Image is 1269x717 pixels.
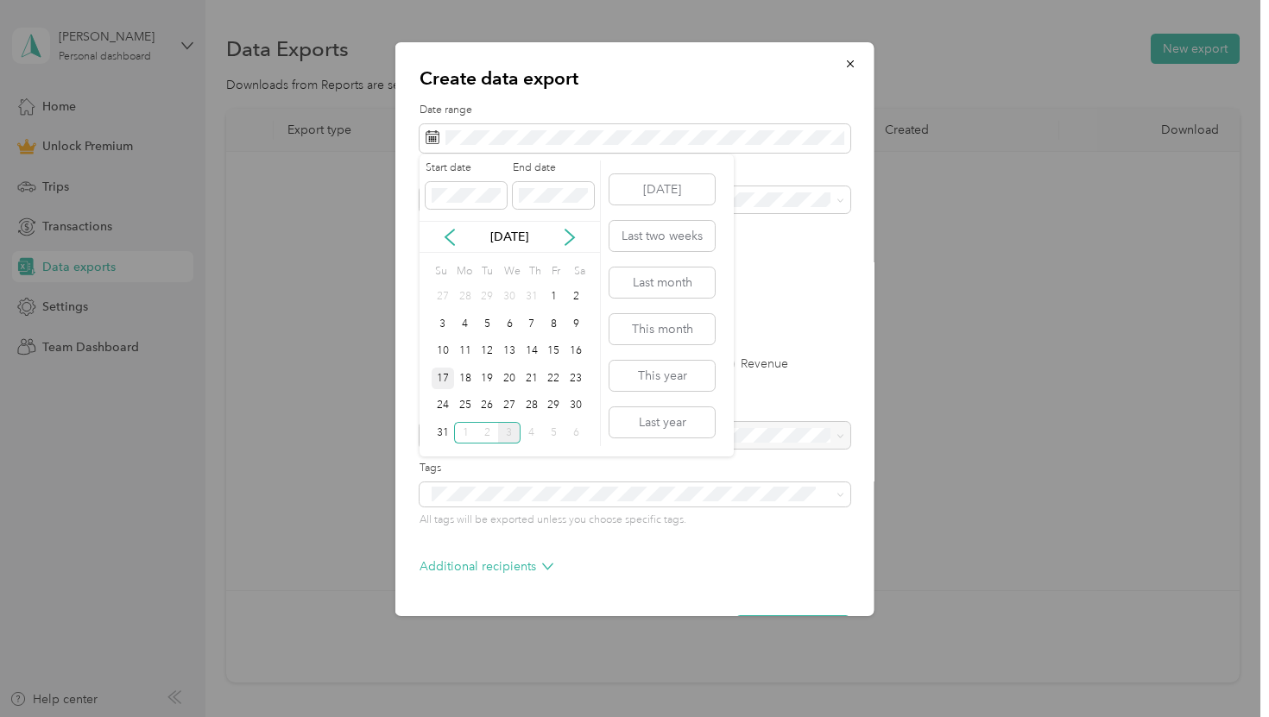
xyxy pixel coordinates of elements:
[476,313,498,335] div: 5
[543,313,565,335] div: 8
[1172,620,1269,717] iframe: Everlance-gr Chat Button Frame
[571,259,587,283] div: Sa
[432,313,454,335] div: 3
[478,259,495,283] div: Tu
[521,368,543,389] div: 21
[420,103,850,118] label: Date range
[498,286,521,308] div: 30
[565,422,587,443] div: 6
[609,407,715,437] button: Last year
[454,368,477,389] div: 18
[476,341,498,362] div: 12
[420,66,850,91] p: Create data export
[476,395,498,417] div: 26
[432,395,454,417] div: 24
[543,286,565,308] div: 1
[473,228,546,246] p: [DATE]
[565,368,587,389] div: 23
[609,361,715,391] button: This year
[565,313,587,335] div: 9
[521,286,543,308] div: 31
[498,313,521,335] div: 6
[736,615,850,645] button: Generate export
[498,395,521,417] div: 27
[543,341,565,362] div: 15
[454,259,473,283] div: Mo
[432,286,454,308] div: 27
[513,160,594,176] label: End date
[527,259,543,283] div: Th
[476,286,498,308] div: 29
[521,341,543,362] div: 14
[420,513,850,528] p: All tags will be exported unless you choose specific tags.
[498,422,521,443] div: 3
[498,341,521,362] div: 13
[476,368,498,389] div: 19
[498,368,521,389] div: 20
[432,259,448,283] div: Su
[565,341,587,362] div: 16
[521,422,543,443] div: 4
[543,395,565,417] div: 29
[432,341,454,362] div: 10
[501,259,521,283] div: We
[609,221,715,251] button: Last two weeks
[609,314,715,344] button: This month
[521,313,543,335] div: 7
[420,461,850,476] label: Tags
[454,313,477,335] div: 4
[426,160,507,176] label: Start date
[609,174,715,204] button: [DATE]
[543,422,565,443] div: 5
[476,422,498,443] div: 2
[454,395,477,417] div: 25
[420,557,553,575] p: Additional recipients
[454,286,477,308] div: 28
[565,395,587,417] div: 30
[454,422,477,443] div: 1
[565,286,587,308] div: 2
[432,368,454,389] div: 17
[609,267,715,298] button: Last month
[543,368,565,389] div: 22
[548,259,565,283] div: Fr
[454,341,477,362] div: 11
[521,395,543,417] div: 28
[432,422,454,443] div: 31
